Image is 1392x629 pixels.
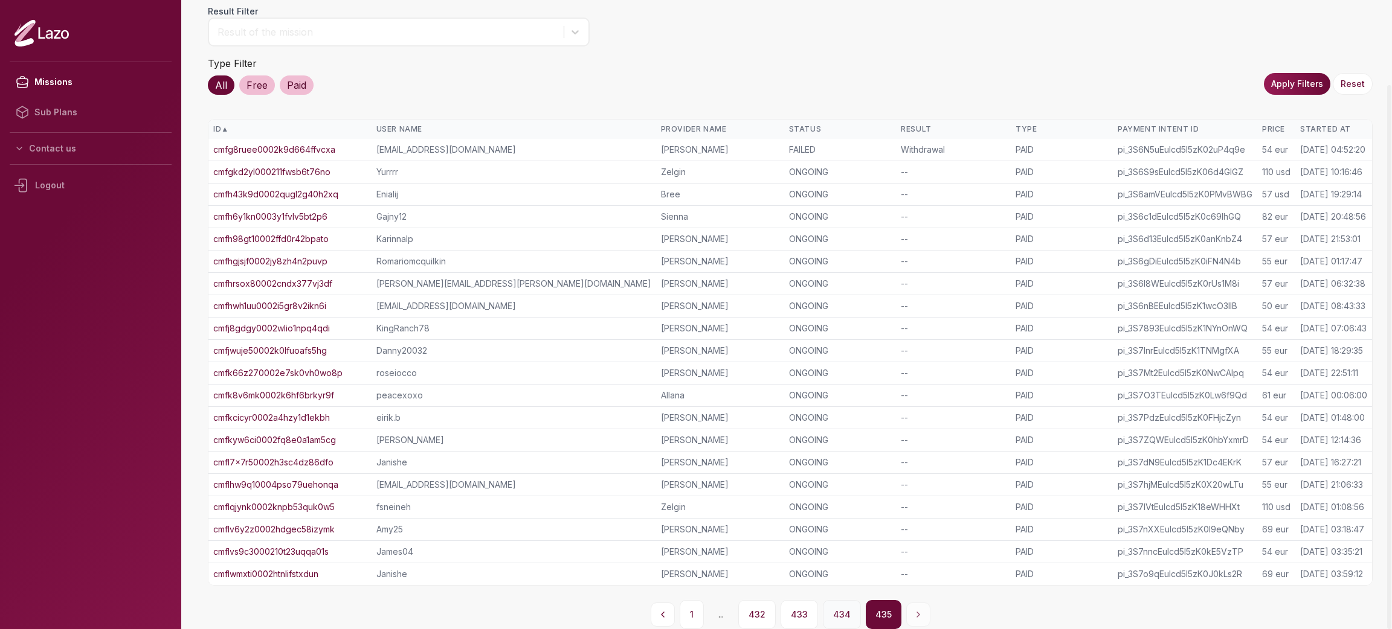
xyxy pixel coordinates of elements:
[376,166,651,178] div: Yurrrr
[901,278,1006,290] div: --
[1118,211,1252,223] div: pi_3S6c1dEulcd5I5zK0c69lhGQ
[1118,345,1252,357] div: pi_3S7InrEulcd5I5zK1TNMgfXA
[661,255,779,267] div: [PERSON_NAME]
[1262,345,1290,357] div: 55 eur
[376,345,651,357] div: Danny20032
[1118,367,1252,379] div: pi_3S7Mt2Eulcd5I5zK0NwCAlpq
[1264,73,1330,95] button: Apply Filters
[1300,255,1362,267] div: [DATE] 01:17:47
[1118,412,1252,424] div: pi_3S7PdzEulcd5I5zK0FHjcZyn
[789,124,892,134] div: Status
[213,188,338,200] a: cmfh43k9d0002qugl2g40h2xq
[1016,479,1108,491] div: PAID
[1262,546,1290,558] div: 54 eur
[213,322,330,334] a: cmfj8gdgy0002wlio1npq4qdi
[1016,367,1108,379] div: PAID
[213,456,333,468] a: cmfl7x7r50002h3sc4dz86dfo
[661,144,779,156] div: [PERSON_NAME]
[1300,278,1365,290] div: [DATE] 06:32:38
[789,568,892,580] div: ONGOING
[789,322,892,334] div: ONGOING
[661,501,779,513] div: Zelgin
[1118,434,1252,446] div: pi_3S7ZQWEulcd5I5zK0hbYxmrD
[1262,124,1290,134] div: Price
[376,546,651,558] div: James04
[1016,546,1108,558] div: PAID
[1016,501,1108,513] div: PAID
[1300,367,1358,379] div: [DATE] 22:51:11
[217,25,558,39] div: Result of the mission
[213,389,334,401] a: cmfk8v6mk0002k6hf6brkyr9f
[901,546,1006,558] div: --
[661,233,779,245] div: [PERSON_NAME]
[1016,434,1108,446] div: PAID
[376,412,651,424] div: eirik.b
[1016,211,1108,223] div: PAID
[1016,188,1108,200] div: PAID
[901,233,1006,245] div: --
[213,367,343,379] a: cmfk66z270002e7sk0vh0wo8p
[376,456,651,468] div: Janishe
[661,345,779,357] div: [PERSON_NAME]
[901,345,1006,357] div: --
[789,345,892,357] div: ONGOING
[1118,523,1252,535] div: pi_3S7nXXEulcd5I5zK0l9eQNby
[208,5,590,18] label: Result Filter
[789,166,892,178] div: ONGOING
[376,188,651,200] div: Enialij
[1300,412,1365,424] div: [DATE] 01:48:00
[376,568,651,580] div: Janishe
[1262,166,1290,178] div: 110 usd
[213,278,332,290] a: cmfhrsox80002cndx377vj3df
[376,322,651,334] div: KingRanch78
[1300,456,1361,468] div: [DATE] 16:27:21
[1118,188,1252,200] div: pi_3S6amVEulcd5I5zK0PMvBWBG
[1333,73,1373,95] button: Reset
[213,233,329,245] a: cmfh98gt10002ffd0r42bpato
[901,501,1006,513] div: --
[661,523,779,535] div: [PERSON_NAME]
[376,300,651,312] div: [EMAIL_ADDRESS][DOMAIN_NAME]
[1300,546,1362,558] div: [DATE] 03:35:21
[823,600,861,629] button: 434
[789,300,892,312] div: ONGOING
[376,367,651,379] div: roseiocco
[738,600,776,629] button: 432
[213,300,326,312] a: cmfhwh1uu0002i5gr8v2ikn6i
[213,434,336,446] a: cmfkyw6ci0002fq8e0a1am5cg
[1300,300,1365,312] div: [DATE] 08:43:33
[789,456,892,468] div: ONGOING
[789,412,892,424] div: ONGOING
[1300,144,1365,156] div: [DATE] 04:52:20
[1016,523,1108,535] div: PAID
[661,300,779,312] div: [PERSON_NAME]
[1118,255,1252,267] div: pi_3S6gDiEulcd5I5zK0iFN4N4b
[1300,501,1364,513] div: [DATE] 01:08:56
[10,67,172,97] a: Missions
[661,546,779,558] div: [PERSON_NAME]
[1262,523,1290,535] div: 69 eur
[208,75,234,95] div: All
[901,300,1006,312] div: --
[789,278,892,290] div: ONGOING
[1262,389,1290,401] div: 61 eur
[1300,166,1362,178] div: [DATE] 10:16:46
[1118,389,1252,401] div: pi_3S7O3TEulcd5I5zK0Lw6f9Qd
[1300,322,1367,334] div: [DATE] 07:06:43
[1300,389,1367,401] div: [DATE] 00:06:00
[213,211,327,223] a: cmfh6y1kn0003y1fvlv5bt2p6
[661,434,779,446] div: [PERSON_NAME]
[1262,322,1290,334] div: 54 eur
[680,600,704,629] button: 1
[1016,278,1108,290] div: PAID
[376,434,651,446] div: [PERSON_NAME]
[1016,166,1108,178] div: PAID
[866,600,901,629] button: 435
[1300,345,1363,357] div: [DATE] 18:29:35
[1300,568,1363,580] div: [DATE] 03:59:12
[781,600,818,629] button: 433
[1118,124,1252,134] div: Payment Intent ID
[213,412,330,424] a: cmfkcicyr0002a4hzy1d1ekbh
[789,389,892,401] div: ONGOING
[1016,345,1108,357] div: PAID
